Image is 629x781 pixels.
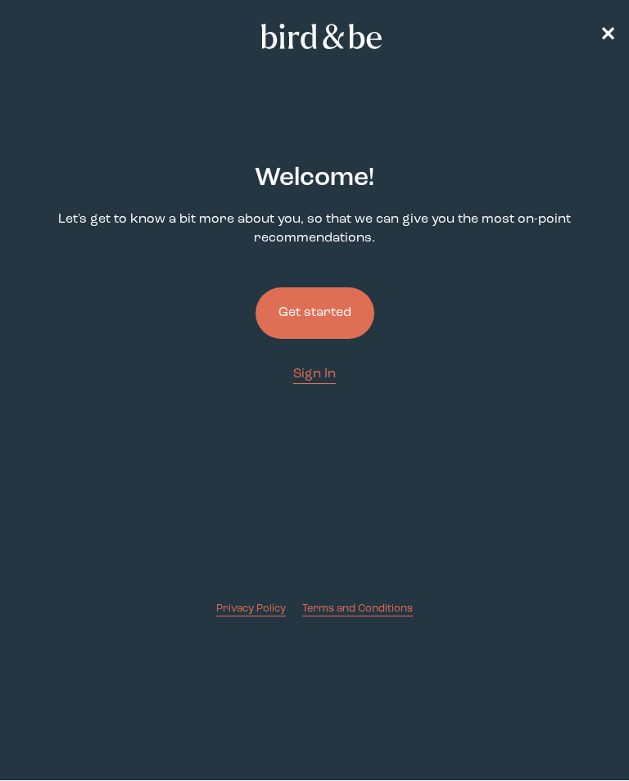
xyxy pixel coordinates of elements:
span: Privacy Policy [216,603,286,614]
a: ✕ [600,22,616,51]
button: Get started [256,287,374,339]
span: Sign In [293,368,336,381]
h2: Welcome ! [255,160,374,197]
iframe: Gorgias live chat messenger [547,704,613,765]
p: Let's get to know a bit more about you, so that we can give you the most on-point recommendations. [13,210,616,248]
a: Terms and Conditions [302,601,413,616]
a: Get started [256,261,374,365]
a: Sign In [293,365,336,384]
span: ✕ [600,26,616,46]
span: Terms and Conditions [302,603,413,614]
a: Privacy Policy [216,601,286,616]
